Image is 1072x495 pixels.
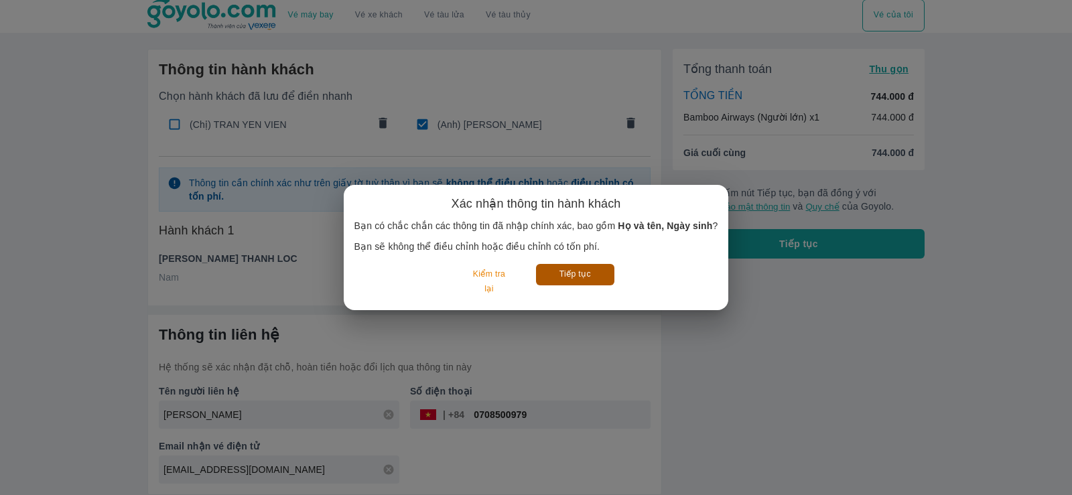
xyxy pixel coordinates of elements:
p: Bạn sẽ không thể điều chỉnh hoặc điều chỉnh có tốn phí. [354,240,718,253]
h6: Xác nhận thông tin hành khách [452,196,621,212]
button: Kiểm tra lại [458,264,520,299]
p: Bạn có chắc chắn các thông tin đã nhập chính xác, bao gồm ? [354,219,718,232]
button: Tiếp tục [536,264,614,285]
b: Họ và tên, Ngày sinh [618,220,712,231]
